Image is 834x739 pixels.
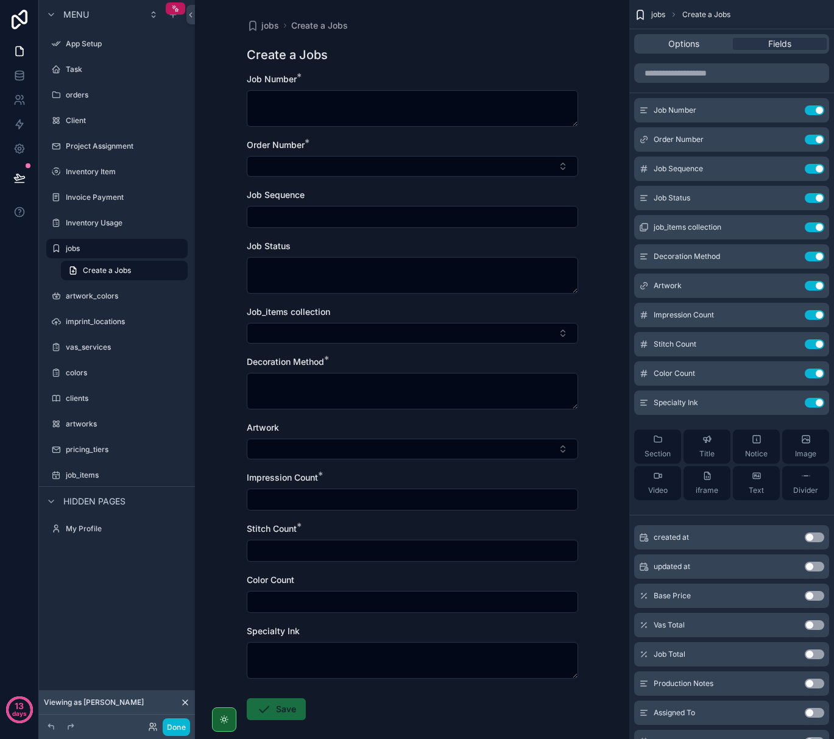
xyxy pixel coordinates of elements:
[733,430,780,464] button: Notice
[46,85,188,105] a: orders
[634,430,681,464] button: Section
[745,449,768,459] span: Notice
[83,266,131,275] span: Create a Jobs
[46,162,188,182] a: Inventory Item
[46,440,188,459] a: pricing_tiers
[66,470,185,480] label: job_items
[66,39,185,49] label: App Setup
[66,394,185,403] label: clients
[66,167,185,177] label: Inventory Item
[684,466,730,500] button: iframe
[782,430,829,464] button: Image
[63,495,125,507] span: Hidden pages
[699,449,715,459] span: Title
[654,369,695,378] span: Color Count
[654,222,721,232] span: job_items collection
[61,261,188,280] a: Create a Jobs
[66,116,185,126] label: Client
[654,135,704,144] span: Order Number
[46,188,188,207] a: Invoice Payment
[247,626,300,636] span: Specialty Ink
[247,19,279,32] a: jobs
[247,422,279,433] span: Artwork
[654,591,691,601] span: Base Price
[66,90,185,100] label: orders
[733,466,780,500] button: Text
[651,10,665,19] span: jobs
[46,111,188,130] a: Client
[66,524,185,534] label: My Profile
[247,189,305,200] span: Job Sequence
[46,34,188,54] a: App Setup
[247,241,291,251] span: Job Status
[654,252,720,261] span: Decoration Method
[654,679,713,688] span: Production Notes
[654,339,696,349] span: Stitch Count
[46,519,188,539] a: My Profile
[654,193,690,203] span: Job Status
[46,465,188,485] a: job_items
[63,9,89,21] span: Menu
[66,141,185,151] label: Project Assignment
[654,105,696,115] span: Job Number
[247,439,578,459] button: Select Button
[247,356,324,367] span: Decoration Method
[46,363,188,383] a: colors
[66,218,185,228] label: Inventory Usage
[682,10,730,19] span: Create a Jobs
[645,449,671,459] span: Section
[654,708,695,718] span: Assigned To
[12,705,27,722] p: days
[247,46,328,63] h1: Create a Jobs
[66,419,185,429] label: artworks
[749,486,764,495] span: Text
[654,310,714,320] span: Impression Count
[163,718,190,736] button: Done
[46,136,188,156] a: Project Assignment
[66,317,185,327] label: imprint_locations
[46,312,188,331] a: imprint_locations
[654,649,685,659] span: Job Total
[66,342,185,352] label: vas_services
[654,532,689,542] span: created at
[46,338,188,357] a: vas_services
[648,486,668,495] span: Video
[782,466,829,500] button: Divider
[654,164,703,174] span: Job Sequence
[654,398,698,408] span: Specialty Ink
[247,156,578,177] button: Select Button
[46,213,188,233] a: Inventory Usage
[46,414,188,434] a: artworks
[795,449,816,459] span: Image
[768,38,791,50] span: Fields
[44,698,144,707] span: Viewing as [PERSON_NAME]
[261,19,279,32] span: jobs
[66,291,185,301] label: artwork_colors
[668,38,699,50] span: Options
[46,389,188,408] a: clients
[654,620,685,630] span: Vas Total
[46,60,188,79] a: Task
[46,239,188,258] a: jobs
[15,700,24,712] p: 13
[247,74,297,84] span: Job Number
[654,562,690,571] span: updated at
[66,445,185,454] label: pricing_tiers
[634,466,681,500] button: Video
[247,140,305,150] span: Order Number
[46,286,188,306] a: artwork_colors
[291,19,348,32] a: Create a Jobs
[247,306,330,317] span: Job_items collection
[247,323,578,344] button: Select Button
[66,368,185,378] label: colors
[66,65,185,74] label: Task
[696,486,718,495] span: iframe
[684,430,730,464] button: Title
[793,486,818,495] span: Divider
[654,281,682,291] span: Artwork
[247,575,294,585] span: Color Count
[247,472,318,483] span: Impression Count
[66,244,180,253] label: jobs
[247,523,297,534] span: Stitch Count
